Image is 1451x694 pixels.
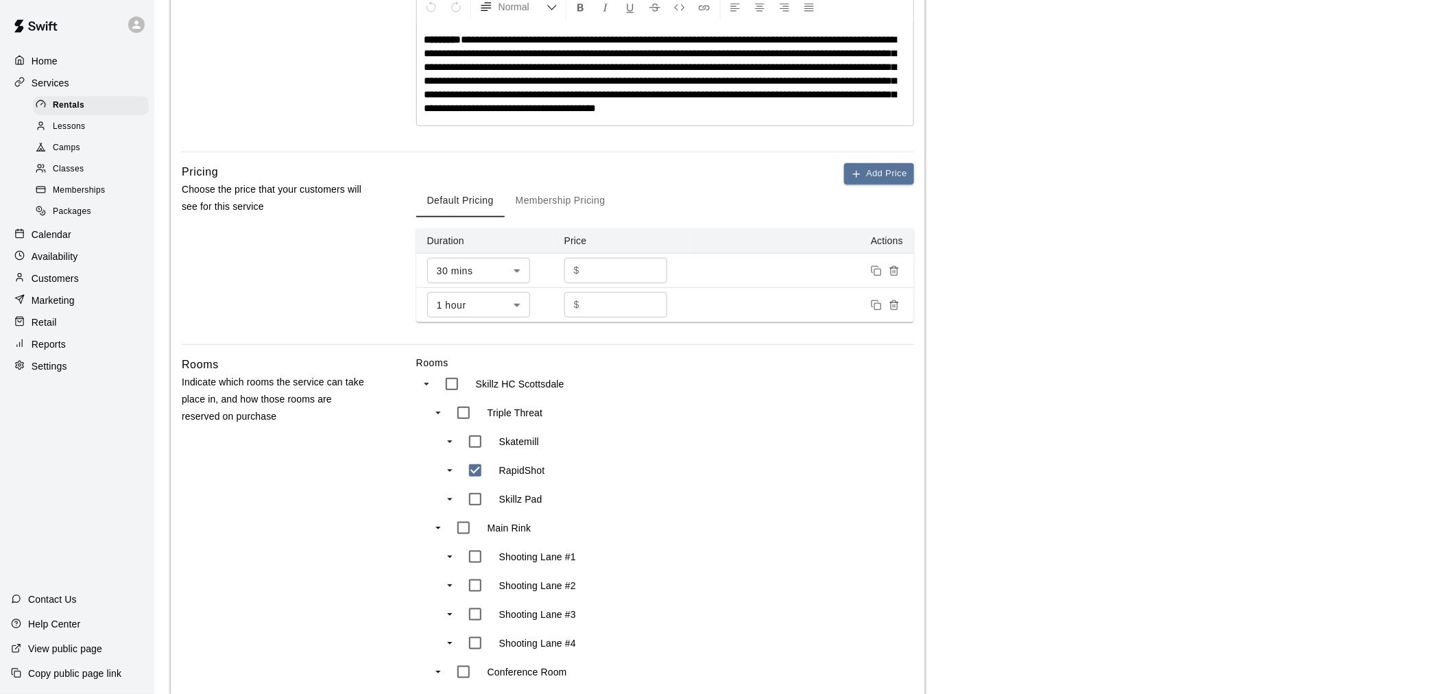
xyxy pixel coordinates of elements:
a: Customers [11,268,143,289]
button: Membership Pricing [505,184,616,217]
p: Triple Threat [488,406,543,420]
th: Actions [691,228,914,254]
p: Shooting Lane #3 [499,608,576,621]
div: Lessons [33,117,149,136]
span: Memberships [53,184,105,198]
p: Choose the price that your customers will see for this service [182,181,372,215]
button: Duplicate price [867,262,885,280]
th: Duration [416,228,553,254]
span: Packages [53,205,91,219]
p: RapidShot [499,464,545,477]
p: Contact Us [28,593,77,606]
a: Camps [33,138,154,159]
a: Lessons [33,116,154,137]
a: Rentals [33,95,154,116]
p: Retail [32,315,57,329]
a: Memberships [33,180,154,202]
p: Calendar [32,228,71,241]
p: Help Center [28,617,80,631]
p: $ [574,263,579,278]
p: Services [32,76,69,90]
span: Rentals [53,99,84,112]
p: Copy public page link [28,667,121,680]
div: Classes [33,160,149,179]
label: Rooms [416,356,914,370]
button: Duplicate price [867,296,885,314]
p: Skatemill [499,435,539,448]
a: Reports [11,334,143,355]
a: Classes [33,159,154,180]
p: Shooting Lane #4 [499,636,576,650]
span: Camps [53,141,80,155]
a: Settings [11,356,143,376]
button: Add Price [844,163,914,184]
p: View public page [28,642,102,656]
p: Marketing [32,294,75,307]
p: Availability [32,250,78,263]
a: Retail [11,312,143,333]
p: Main Rink [488,521,531,535]
div: Rentals [33,96,149,115]
h6: Pricing [182,163,218,181]
p: Skillz Pad [499,492,542,506]
span: Classes [53,163,84,176]
p: Indicate which rooms the service can take place in, and how those rooms are reserved on purchase [182,374,372,426]
p: Skillz HC Scottsdale [476,377,564,391]
p: Settings [32,359,67,373]
a: Availability [11,246,143,267]
div: Camps [33,139,149,158]
div: Memberships [33,181,149,200]
a: Marketing [11,290,143,311]
p: Customers [32,272,79,285]
p: Shooting Lane #1 [499,550,576,564]
p: Reports [32,337,66,351]
div: 30 mins [427,258,530,283]
button: Remove price [885,262,903,280]
h6: Rooms [182,356,219,374]
a: Packages [33,202,154,223]
button: Remove price [885,296,903,314]
div: 1 hour [427,292,530,318]
a: Services [11,73,143,93]
a: Home [11,51,143,71]
p: $ [574,298,579,312]
p: Conference Room [488,665,567,679]
button: Default Pricing [416,184,505,217]
p: Home [32,54,58,68]
th: Price [553,228,691,254]
span: Lessons [53,120,86,134]
div: Packages [33,202,149,222]
ul: swift facility view [416,370,691,686]
a: Calendar [11,224,143,245]
p: Shooting Lane #2 [499,579,576,593]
